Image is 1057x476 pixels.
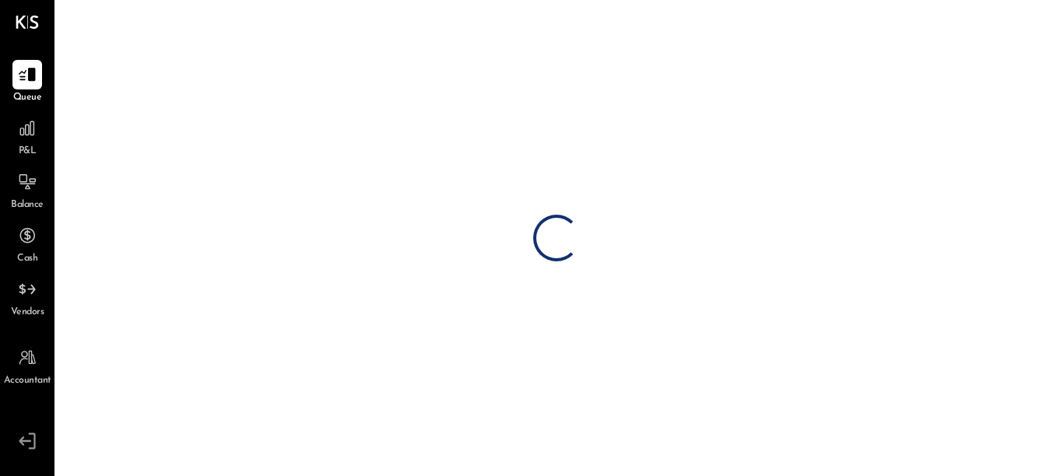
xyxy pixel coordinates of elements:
[4,374,51,388] span: Accountant
[1,221,54,266] a: Cash
[17,252,37,266] span: Cash
[1,343,54,388] a: Accountant
[11,306,44,320] span: Vendors
[11,198,44,212] span: Balance
[13,91,42,105] span: Queue
[19,145,37,159] span: P&L
[1,114,54,159] a: P&L
[1,167,54,212] a: Balance
[1,60,54,105] a: Queue
[1,275,54,320] a: Vendors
